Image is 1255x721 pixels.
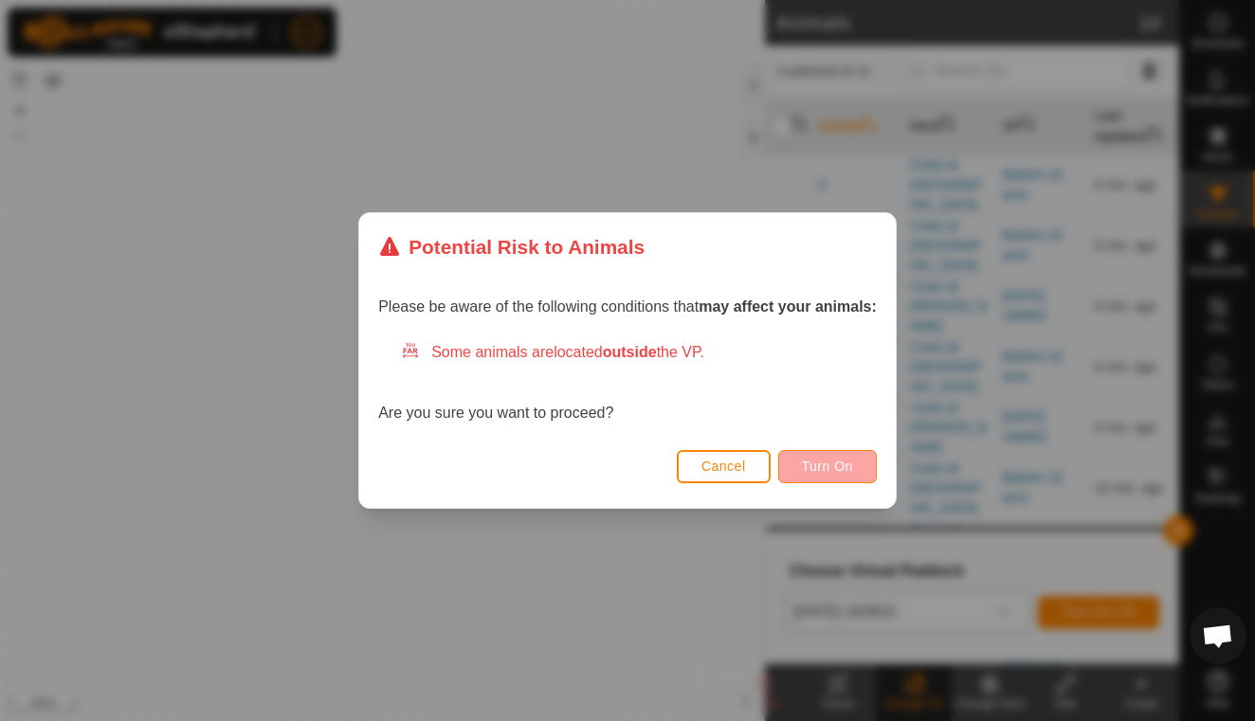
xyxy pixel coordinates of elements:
[778,450,877,483] button: Turn On
[701,459,746,474] span: Cancel
[699,298,877,315] strong: may affect your animals:
[378,298,877,315] span: Please be aware of the following conditions that
[554,344,704,360] span: located the VP.
[378,341,877,424] div: Are you sure you want to proceed?
[603,344,657,360] strong: outside
[1190,607,1246,664] div: Open chat
[677,450,771,483] button: Cancel
[378,232,645,261] div: Potential Risk to Animals
[802,459,853,474] span: Turn On
[401,341,877,364] div: Some animals are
